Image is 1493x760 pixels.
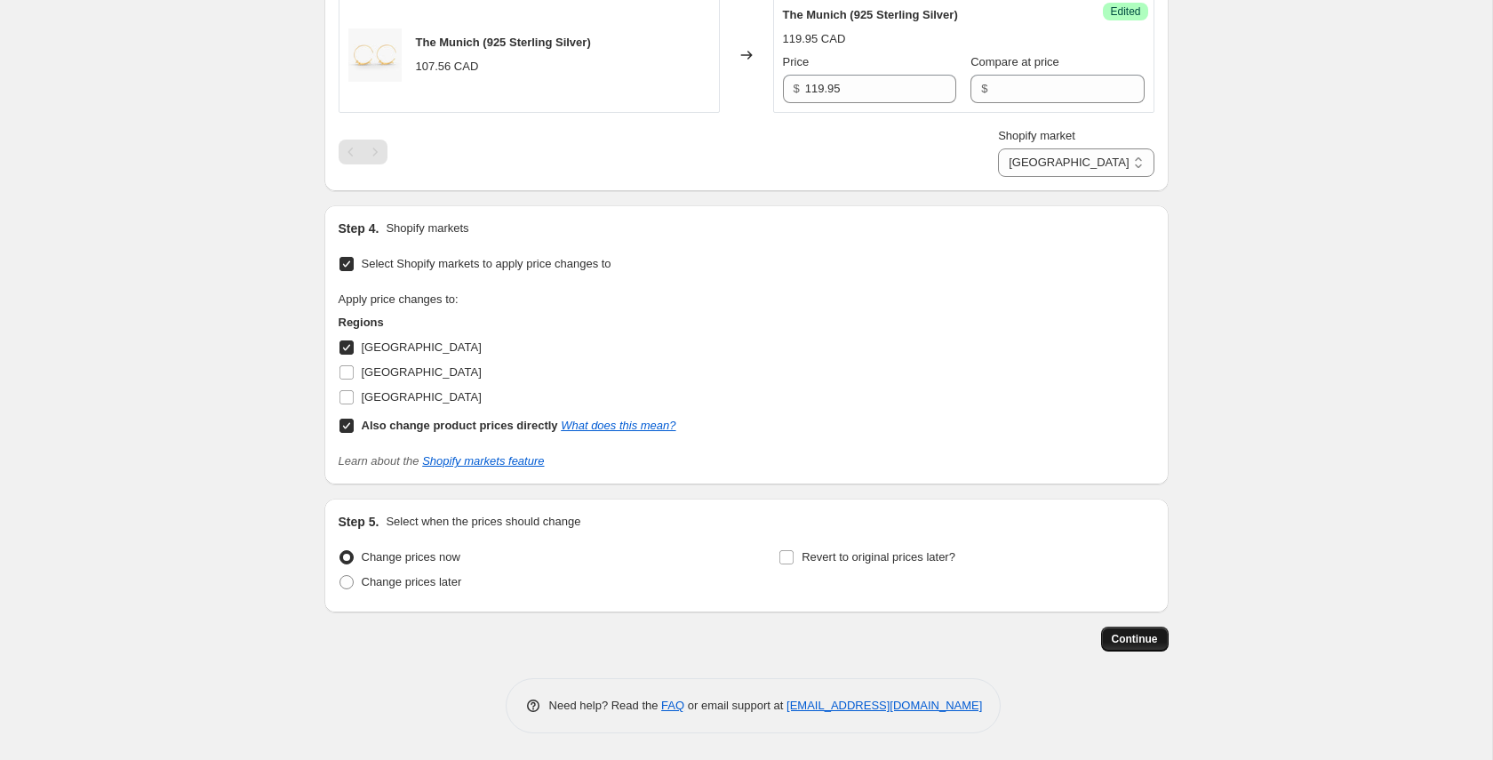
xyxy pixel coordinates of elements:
[970,55,1059,68] span: Compare at price
[386,513,580,531] p: Select when the prices should change
[362,550,460,564] span: Change prices now
[416,58,479,76] div: 107.56 CAD
[1112,632,1158,646] span: Continue
[386,220,468,237] p: Shopify markets
[362,340,482,354] span: [GEOGRAPHIC_DATA]
[783,8,958,21] span: The Munich (925 Sterling Silver)
[783,30,846,48] div: 119.95 CAD
[362,575,462,588] span: Change prices later
[661,699,684,712] a: FAQ
[1101,627,1169,652] button: Continue
[416,36,591,49] span: The Munich (925 Sterling Silver)
[362,390,482,404] span: [GEOGRAPHIC_DATA]
[549,699,662,712] span: Need help? Read the
[794,82,800,95] span: $
[339,292,459,306] span: Apply price changes to:
[339,454,545,468] i: Learn about the
[362,419,558,432] b: Also change product prices directly
[362,365,482,379] span: [GEOGRAPHIC_DATA]
[783,55,810,68] span: Price
[802,550,955,564] span: Revert to original prices later?
[981,82,987,95] span: $
[786,699,982,712] a: [EMAIL_ADDRESS][DOMAIN_NAME]
[998,129,1075,142] span: Shopify market
[339,220,379,237] h2: Step 4.
[339,513,379,531] h2: Step 5.
[339,140,387,164] nav: Pagination
[362,257,611,270] span: Select Shopify markets to apply price changes to
[348,28,402,82] img: S2e580cd7519e41639e65e32b486a19f8d_1_80x.jpg
[339,314,676,332] h3: Regions
[561,419,675,432] a: What does this mean?
[422,454,544,468] a: Shopify markets feature
[684,699,786,712] span: or email support at
[1110,4,1140,19] span: Edited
